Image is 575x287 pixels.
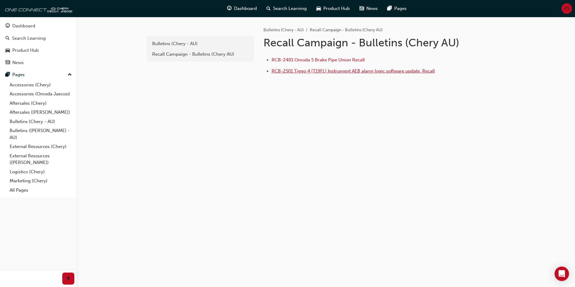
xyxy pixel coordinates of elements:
a: pages-iconPages [383,2,411,15]
a: Bulletins (Chery - AU) [263,27,304,32]
a: News [2,57,74,68]
a: guage-iconDashboard [222,2,262,15]
span: news-icon [5,60,10,66]
a: Aftersales ([PERSON_NAME]) [7,108,74,117]
div: Dashboard [12,23,35,29]
span: search-icon [5,36,10,41]
a: car-iconProduct Hub [312,2,355,15]
span: guage-icon [227,5,232,12]
div: Product Hub [12,47,39,54]
a: Logistics (Chery) [7,167,74,177]
div: Bulletins (Chery - AU) [152,40,248,47]
span: RCB-2501 Tiggo 4 (T19FL) Instrument AEB alarm logic software update ﻿ Recall [272,68,435,74]
a: External Resources (Chery) [7,142,74,151]
span: pages-icon [387,5,392,12]
a: Product Hub [2,45,74,56]
span: pages-icon [5,72,10,78]
button: FS [561,3,572,14]
img: oneconnect [3,2,72,14]
a: news-iconNews [355,2,383,15]
button: Pages [2,69,74,80]
span: Pages [394,5,407,12]
a: All Pages [7,186,74,195]
span: car-icon [316,5,321,12]
li: Recall Campaign - Bulletins (Chery AU) [310,27,383,34]
div: Recall Campaign - Bulletins (Chery AU) [152,51,248,58]
a: Accessories (Chery) [7,80,74,90]
a: RCB-2401 Omoda 5 Brake Pipe Union Recall [272,57,365,63]
a: Bulletins (Chery - AU) [149,39,251,49]
span: guage-icon [5,23,10,29]
a: search-iconSearch Learning [262,2,312,15]
span: News [366,5,378,12]
a: Bulletins (Chery - AU) [7,117,74,126]
span: search-icon [266,5,271,12]
span: car-icon [5,48,10,53]
a: External Resources ([PERSON_NAME]) [7,151,74,167]
a: Recall Campaign - Bulletins (Chery AU) [149,49,251,60]
span: news-icon [359,5,364,12]
div: Pages [12,71,25,78]
span: prev-icon [66,275,71,282]
span: Product Hub [323,5,350,12]
div: Open Intercom Messenger [555,267,569,281]
div: News [12,59,24,66]
a: Aftersales (Chery) [7,99,74,108]
div: Search Learning [12,35,46,42]
span: FS [564,5,569,12]
a: Bulletins ([PERSON_NAME] - AU) [7,126,74,142]
a: RCB-2501 Tiggo 4 (T19FL) Instrument AEB alarm logic software update Recall [272,68,435,74]
span: Search Learning [273,5,307,12]
a: Search Learning [2,33,74,44]
h1: Recall Campaign - Bulletins (Chery AU) [263,36,461,49]
span: Dashboard [234,5,257,12]
a: Dashboard [2,20,74,32]
a: Marketing (Chery) [7,176,74,186]
span: up-icon [68,71,72,79]
a: Accessories (Omoda Jaecoo) [7,89,74,99]
button: DashboardSearch LearningProduct HubNews [2,19,74,69]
